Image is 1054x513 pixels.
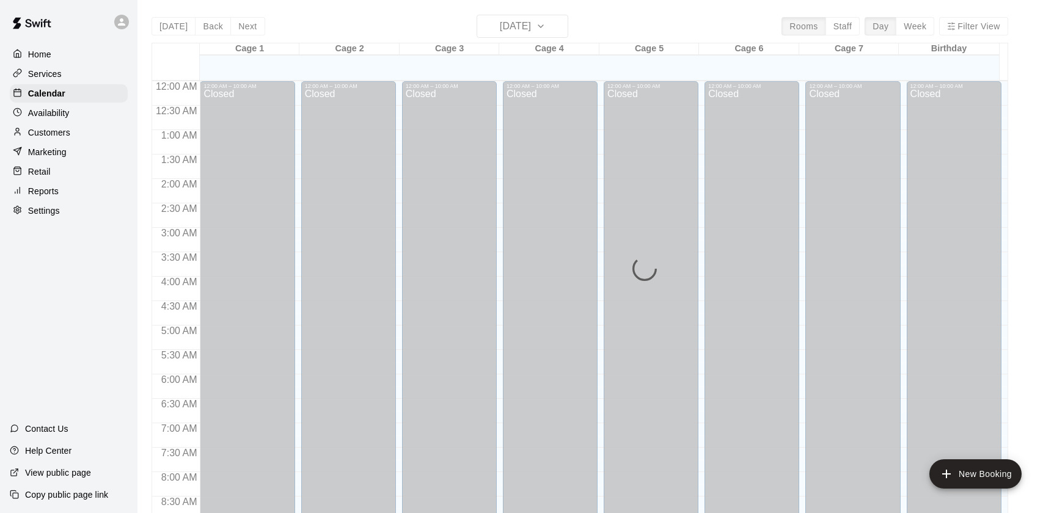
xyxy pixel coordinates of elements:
[153,106,200,116] span: 12:30 AM
[929,459,1022,489] button: add
[10,65,128,83] a: Services
[158,399,200,409] span: 6:30 AM
[10,182,128,200] a: Reports
[28,87,65,100] p: Calendar
[400,43,499,55] div: Cage 3
[305,83,392,89] div: 12:00 AM – 10:00 AM
[158,252,200,263] span: 3:30 AM
[28,205,60,217] p: Settings
[25,489,108,501] p: Copy public page link
[10,123,128,142] a: Customers
[299,43,399,55] div: Cage 2
[708,83,796,89] div: 12:00 AM – 10:00 AM
[910,83,998,89] div: 12:00 AM – 10:00 AM
[10,84,128,103] a: Calendar
[10,104,128,122] a: Availability
[28,166,51,178] p: Retail
[153,81,200,92] span: 12:00 AM
[158,423,200,434] span: 7:00 AM
[158,350,200,360] span: 5:30 AM
[158,301,200,311] span: 4:30 AM
[507,83,594,89] div: 12:00 AM – 10:00 AM
[158,130,200,140] span: 1:00 AM
[10,143,128,161] a: Marketing
[899,43,998,55] div: Birthday
[158,497,200,507] span: 8:30 AM
[25,423,68,435] p: Contact Us
[25,445,71,457] p: Help Center
[158,228,200,238] span: 3:00 AM
[10,202,128,220] a: Settings
[158,448,200,458] span: 7:30 AM
[799,43,899,55] div: Cage 7
[28,68,62,80] p: Services
[28,48,51,60] p: Home
[158,472,200,482] span: 8:00 AM
[158,155,200,165] span: 1:30 AM
[28,126,70,139] p: Customers
[158,374,200,385] span: 6:00 AM
[28,146,67,158] p: Marketing
[158,203,200,214] span: 2:30 AM
[158,277,200,287] span: 4:00 AM
[158,179,200,189] span: 2:00 AM
[607,83,695,89] div: 12:00 AM – 10:00 AM
[10,162,128,181] a: Retail
[28,185,59,197] p: Reports
[499,43,599,55] div: Cage 4
[699,43,799,55] div: Cage 6
[203,83,291,89] div: 12:00 AM – 10:00 AM
[406,83,493,89] div: 12:00 AM – 10:00 AM
[599,43,699,55] div: Cage 5
[200,43,299,55] div: Cage 1
[809,83,896,89] div: 12:00 AM – 10:00 AM
[25,467,91,479] p: View public page
[28,107,70,119] p: Availability
[10,45,128,64] a: Home
[158,326,200,336] span: 5:00 AM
